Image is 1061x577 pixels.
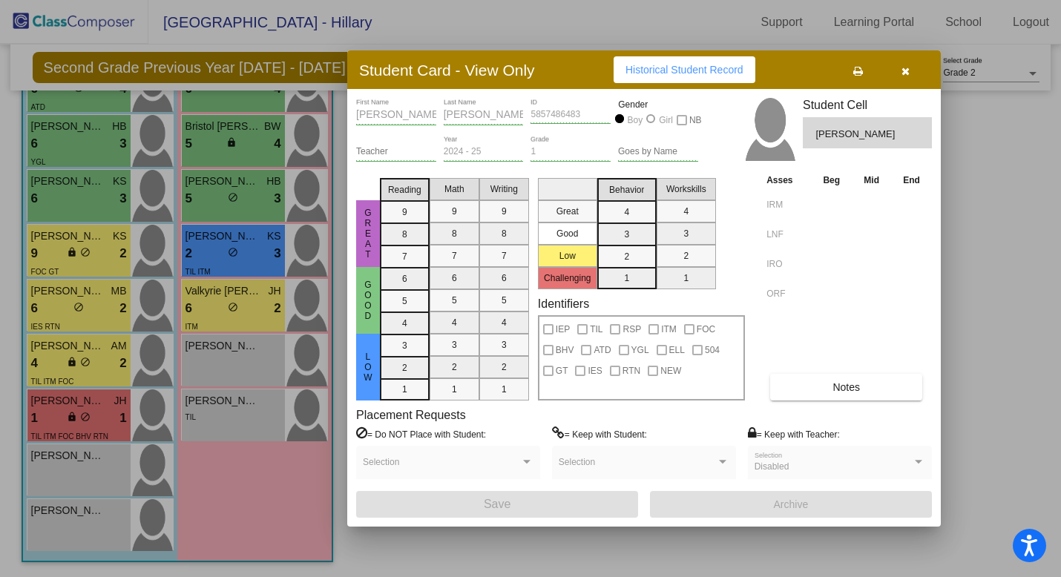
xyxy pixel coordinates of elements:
span: NB [689,111,702,129]
span: Notes [832,381,860,393]
label: Identifiers [538,297,589,311]
button: Historical Student Record [614,56,755,83]
div: Girl [658,113,673,127]
th: End [891,172,932,188]
div: Boy [627,113,643,127]
span: Historical Student Record [625,64,743,76]
th: Mid [852,172,891,188]
span: YGL [631,341,649,359]
mat-label: Gender [618,98,698,111]
span: IEP [556,320,570,338]
label: = Keep with Teacher: [748,426,840,441]
span: Archive [774,498,809,510]
span: ELL [669,341,685,359]
button: Notes [770,374,922,400]
span: [PERSON_NAME] [815,127,898,142]
label: Placement Requests [356,408,466,422]
span: 504 [705,341,720,359]
span: ITM [661,320,677,338]
input: grade [530,147,611,157]
span: Low [361,352,375,383]
span: FOC [697,320,715,338]
label: = Do NOT Place with Student: [356,426,486,441]
span: RTN [623,362,640,380]
span: IES [588,362,602,380]
input: goes by name [618,147,698,157]
h3: Student Cell [803,98,932,112]
input: assessment [766,223,807,245]
span: NEW [660,362,681,380]
span: Save [484,498,510,510]
span: Good [361,280,375,321]
input: year [444,147,524,157]
input: assessment [766,283,807,305]
button: Archive [650,491,932,518]
th: Asses [763,172,811,188]
span: TIL [590,320,602,338]
input: assessment [766,253,807,275]
span: ATD [594,341,611,359]
input: Enter ID [530,110,611,120]
label: = Keep with Student: [552,426,647,441]
span: BHV [556,341,574,359]
span: Great [361,208,375,260]
input: teacher [356,147,436,157]
span: GT [556,362,568,380]
th: Beg [811,172,852,188]
span: RSP [623,320,641,338]
input: assessment [766,194,807,216]
button: Save [356,491,638,518]
span: Disabled [755,461,789,472]
h3: Student Card - View Only [359,61,535,79]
